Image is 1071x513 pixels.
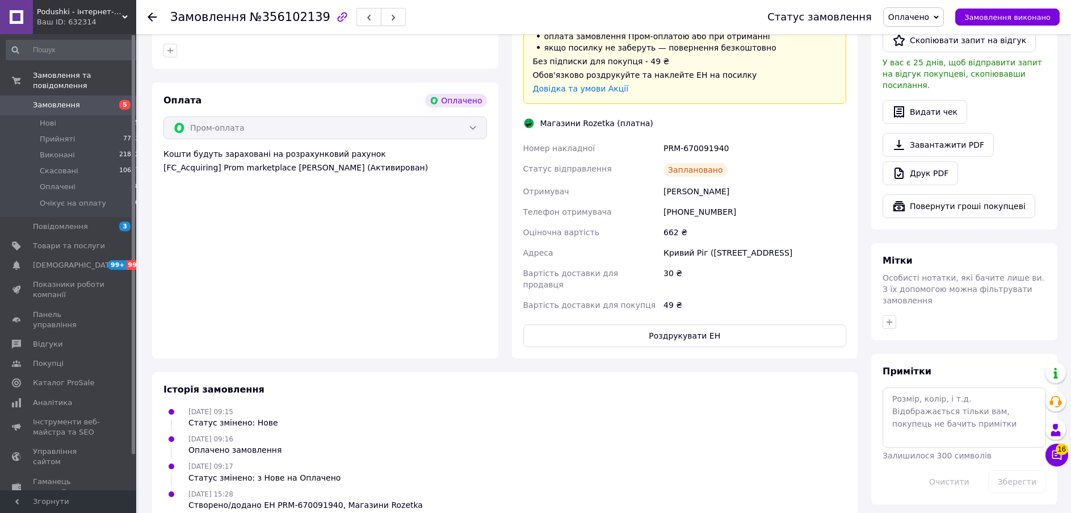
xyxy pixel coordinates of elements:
button: Замовлення виконано [955,9,1060,26]
div: Оплачено [425,94,486,107]
span: Телефон отримувача [523,207,612,216]
button: Роздрукувати ЕН [523,324,847,347]
span: Особисті нотатки, які бачите лише ви. З їх допомогою можна фільтрувати замовлення [883,273,1044,305]
span: У вас є 25 днів, щоб відправити запит на відгук покупцеві, скопіювавши посилання. [883,58,1042,90]
span: Замовлення виконано [964,13,1051,22]
div: 662 ₴ [661,222,849,243]
span: 0 [135,198,139,208]
span: [DATE] 09:15 [188,408,233,416]
span: Аналітика [33,398,72,408]
button: Видати чек [883,100,967,124]
span: Отримувач [523,187,569,196]
div: PRM-670091940 [661,138,849,159]
div: Без підписки для покупця - 49 ₴ [533,56,837,67]
span: Очікує на оплату [40,198,106,208]
span: 16 [1056,444,1068,455]
span: Podushki - інтернет-магазин Подушки [37,7,122,17]
button: Скопіювати запит на відгук [883,28,1036,52]
span: Оплачено [888,12,929,22]
span: Нові [40,118,56,128]
span: Інструменти веб-майстра та SEO [33,417,105,437]
a: Друк PDF [883,161,958,185]
button: Чат з покупцем16 [1045,444,1068,466]
div: Статус замовлення [767,11,872,23]
span: Адреса [523,248,553,257]
span: Показники роботи компанії [33,280,105,300]
span: Каталог ProSale [33,378,94,388]
div: [PERSON_NAME] [661,181,849,202]
span: 10627 [119,166,139,176]
li: якщо посилку не заберуть — повернення безкоштовно [533,42,837,53]
span: Прийняті [40,134,75,144]
span: Гаманець компанії [33,477,105,497]
div: Статус змінено: з Нове на Оплачено [188,472,341,483]
span: Примітки [883,366,931,377]
div: 49 ₴ [661,295,849,315]
span: Виконані [40,150,75,160]
span: Вартість доставки для покупця [523,301,656,310]
span: Оплата [163,95,201,106]
div: Створено/додано ЕН PRM-670091940, Магазини Rozetka [188,499,423,511]
div: 30 ₴ [661,263,849,295]
a: Завантажити PDF [883,133,994,157]
span: Панель управління [33,310,105,330]
a: Довідка та умови Акції [533,84,629,93]
div: Магазини Rozetka (платна) [537,118,656,129]
span: Покупці [33,358,64,369]
div: Заплановано [663,163,728,177]
span: Повідомлення [33,222,88,232]
button: Повернути гроші покупцеві [883,194,1035,218]
span: Мітки [883,255,913,266]
span: Номер накладної [523,144,595,153]
span: [DEMOGRAPHIC_DATA] [33,260,117,270]
span: Замовлення [170,10,246,24]
span: Скасовані [40,166,78,176]
span: Оплачені [40,182,75,192]
div: Кривий Ріг ([STREET_ADDRESS] [661,243,849,263]
div: Статус змінено: Нове [188,417,278,428]
span: Товари та послуги [33,241,105,251]
span: 5 [135,118,139,128]
span: Замовлення та повідомлення [33,70,136,91]
span: 21812 [119,150,139,160]
span: [DATE] 09:17 [188,462,233,470]
span: 7783 [123,134,139,144]
span: №356102139 [250,10,330,24]
span: Залишилося 300 символів [883,451,992,460]
span: 99+ [108,260,127,270]
div: Повернутися назад [148,11,157,23]
span: [DATE] 09:16 [188,435,233,443]
span: Статус відправлення [523,164,612,173]
span: Вартість доставки для продавця [523,269,619,289]
div: Оплачено замовлення [188,444,282,456]
input: Пошук [6,40,140,60]
span: 5 [119,100,131,110]
span: 99+ [127,260,145,270]
span: 3 [119,222,131,231]
div: [PHONE_NUMBER] [661,202,849,222]
span: Управління сайтом [33,447,105,467]
div: Обов'язково роздрукуйте та наклейте ЕН на посилку [533,69,837,81]
span: Відгуки [33,339,62,349]
span: Історія замовлення [163,384,264,395]
div: [FC_Acquiring] Prom marketplace [PERSON_NAME] (Активирован) [163,162,487,173]
span: 58 [131,182,139,192]
span: Замовлення [33,100,80,110]
span: [DATE] 15:28 [188,490,233,498]
span: Оціночна вартість [523,228,599,237]
li: оплата замовлення Пром-оплатою або при отриманні [533,31,837,42]
div: Ваш ID: 632314 [37,17,136,27]
div: Кошти будуть зараховані на розрахунковий рахунок [163,148,487,173]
